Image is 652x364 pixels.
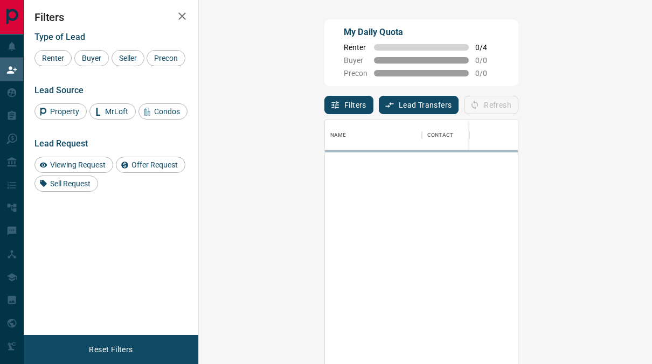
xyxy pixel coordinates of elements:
span: Renter [38,54,68,62]
div: Precon [147,50,185,66]
span: Condos [150,107,184,116]
div: Name [325,120,422,150]
div: Sell Request [34,176,98,192]
div: Contact [422,120,508,150]
span: Renter [344,43,367,52]
span: 0 / 0 [475,56,499,65]
div: Viewing Request [34,157,113,173]
div: Property [34,103,87,120]
span: Type of Lead [34,32,85,42]
span: Lead Request [34,138,88,149]
span: MrLoft [101,107,132,116]
p: My Daily Quota [344,26,499,39]
span: Precon [344,69,367,78]
span: Buyer [78,54,105,62]
span: Buyer [344,56,367,65]
span: Viewing Request [46,160,109,169]
div: Offer Request [116,157,185,173]
div: Name [330,120,346,150]
button: Reset Filters [82,340,140,359]
button: Lead Transfers [379,96,459,114]
div: Contact [427,120,453,150]
span: Offer Request [128,160,182,169]
button: Filters [324,96,373,114]
div: MrLoft [89,103,136,120]
div: Condos [138,103,188,120]
h2: Filters [34,11,188,24]
span: Precon [150,54,182,62]
span: 0 / 4 [475,43,499,52]
span: Property [46,107,83,116]
span: Seller [115,54,141,62]
div: Renter [34,50,72,66]
div: Buyer [74,50,109,66]
div: Seller [112,50,144,66]
span: Lead Source [34,85,84,95]
span: Sell Request [46,179,94,188]
span: 0 / 0 [475,69,499,78]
